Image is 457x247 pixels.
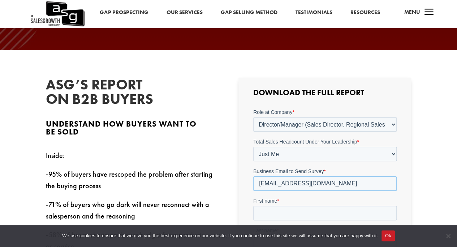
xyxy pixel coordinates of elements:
[46,119,197,137] span: Understand how buyers want to be sold
[253,89,397,100] h3: Download the Full Report
[46,199,219,229] p: -71% of buyers who go dark will never reconnect with a salesperson and the reasoning
[100,8,148,17] a: Gap Prospecting
[381,230,395,241] button: Ok
[444,232,452,239] span: No
[62,232,378,239] span: We use cookies to ensure that we give you the best experience on our website. If you continue to ...
[422,5,436,20] span: a
[166,8,202,17] a: Our Services
[220,8,277,17] a: Gap Selling Method
[46,75,153,108] span: ASG’s Report on B2B Buyers
[295,8,332,17] a: Testimonials
[404,8,420,16] span: Menu
[46,168,219,199] p: -95% of buyers have rescoped the problem after starting the buying process
[350,8,380,17] a: Resources
[46,150,219,168] p: Inside:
